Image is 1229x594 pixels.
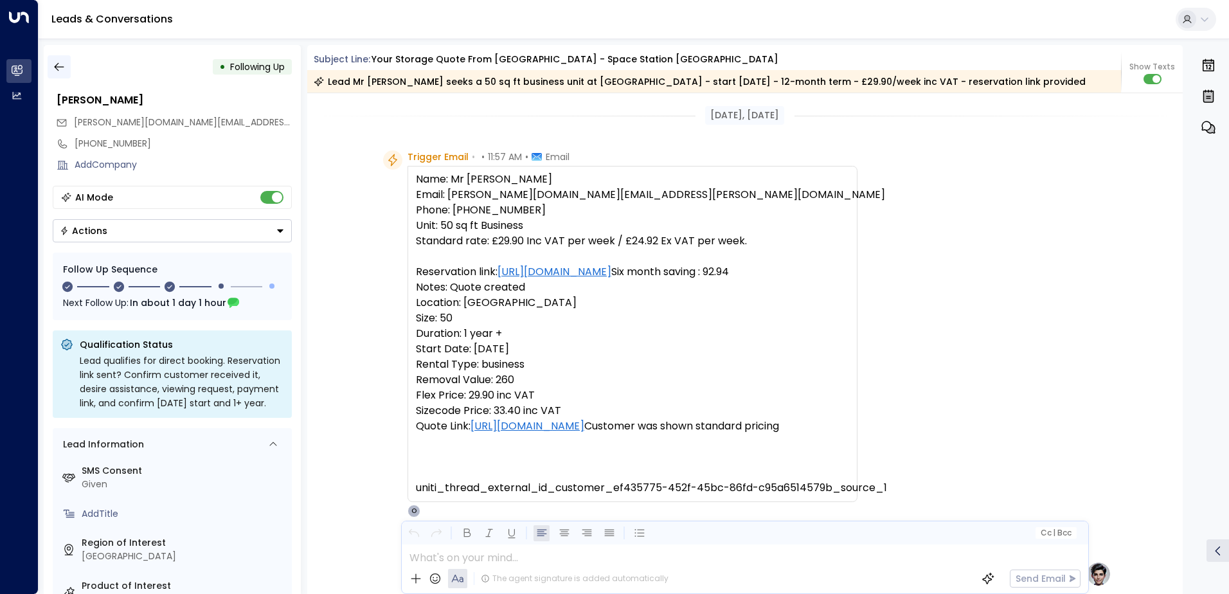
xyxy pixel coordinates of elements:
label: Region of Interest [82,536,287,550]
span: Cc Bcc [1040,528,1071,537]
button: Redo [428,525,444,541]
label: SMS Consent [82,464,287,478]
div: [PHONE_NUMBER] [75,137,292,150]
span: Show Texts [1129,61,1175,73]
span: Email [546,150,570,163]
span: • [472,150,475,163]
button: Undo [406,525,422,541]
div: Next Follow Up: [63,296,282,310]
a: Leads & Conversations [51,12,173,26]
div: [PERSON_NAME] [57,93,292,108]
div: [GEOGRAPHIC_DATA] [82,550,287,563]
button: Cc|Bcc [1035,527,1076,539]
img: profile-logo.png [1086,561,1111,587]
span: | [1053,528,1055,537]
div: The agent signature is added automatically [481,573,668,584]
a: [URL][DOMAIN_NAME] [498,264,611,280]
div: AddCompany [75,158,292,172]
span: Trigger Email [408,150,469,163]
div: Actions [60,225,107,237]
span: eric.kim@plproductions.co.uk [74,116,292,129]
div: O [408,505,420,517]
div: Your storage quote from [GEOGRAPHIC_DATA] - Space Station [GEOGRAPHIC_DATA] [372,53,778,66]
div: Lead qualifies for direct booking. Reservation link sent? Confirm customer received it, desire as... [80,354,284,410]
span: Following Up [230,60,285,73]
span: 11:57 AM [488,150,522,163]
a: [URL][DOMAIN_NAME] [471,419,584,434]
button: Actions [53,219,292,242]
div: Given [82,478,287,491]
div: [DATE], [DATE] [705,106,784,125]
div: Lead Information [58,438,144,451]
div: • [219,55,226,78]
span: • [481,150,485,163]
span: In about 1 day 1 hour [130,296,226,310]
span: Subject Line: [314,53,370,66]
p: Qualification Status [80,338,284,351]
span: • [525,150,528,163]
div: Follow Up Sequence [63,263,282,276]
div: AI Mode [75,191,113,204]
div: AddTitle [82,507,287,521]
label: Product of Interest [82,579,287,593]
div: Button group with a nested menu [53,219,292,242]
span: [PERSON_NAME][DOMAIN_NAME][EMAIL_ADDRESS][PERSON_NAME][DOMAIN_NAME] [74,116,436,129]
pre: Name: Mr [PERSON_NAME] Email: [PERSON_NAME][DOMAIN_NAME][EMAIL_ADDRESS][PERSON_NAME][DOMAIN_NAME]... [416,172,849,496]
div: Lead Mr [PERSON_NAME] seeks a 50 sq ft business unit at [GEOGRAPHIC_DATA] - start [DATE] - 12-mon... [314,75,1086,88]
